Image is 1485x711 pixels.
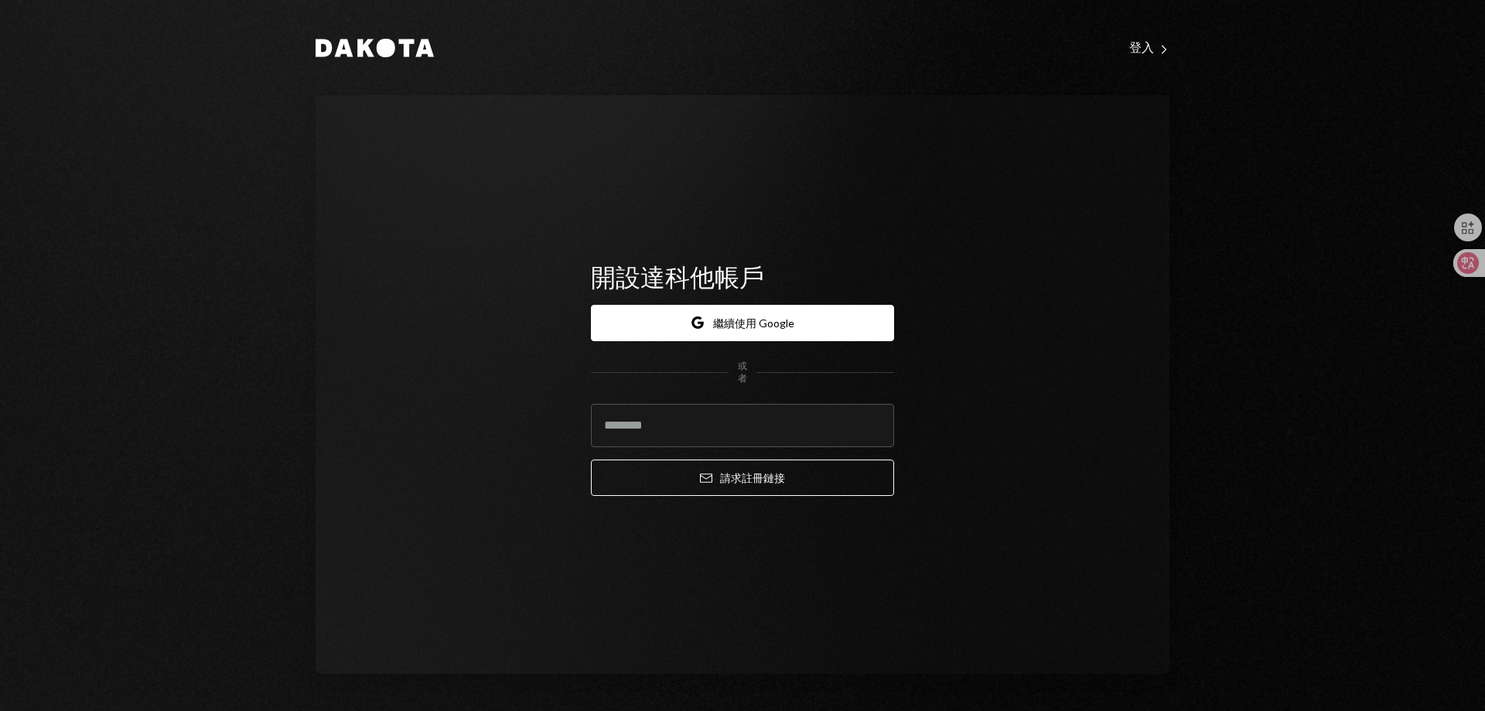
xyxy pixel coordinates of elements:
[1129,39,1154,54] font: 登入
[763,471,785,484] font: 鏈接
[591,305,894,341] button: 繼續使用 Google
[713,316,794,330] font: 繼續使用 Google
[591,261,764,292] font: 開設達科他帳戶
[738,360,747,385] font: 或者
[720,471,742,484] font: 請求
[742,471,763,484] font: 註冊
[1129,38,1169,57] a: 登入
[591,460,894,496] button: 請求註冊鏈接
